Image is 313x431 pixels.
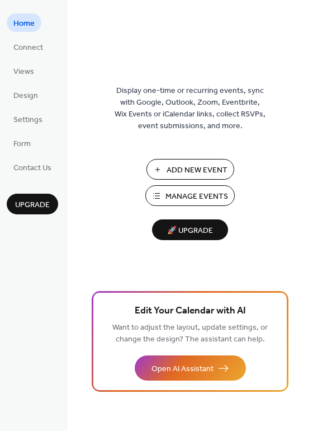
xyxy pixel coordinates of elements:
[135,303,246,319] span: Edit Your Calendar with AI
[7,110,49,128] a: Settings
[7,62,41,80] a: Views
[13,42,43,54] span: Connect
[13,66,34,78] span: Views
[15,199,50,211] span: Upgrade
[7,158,58,176] a: Contact Us
[165,191,228,203] span: Manage Events
[13,90,38,102] span: Design
[13,114,42,126] span: Settings
[145,185,235,206] button: Manage Events
[146,159,234,180] button: Add New Event
[7,134,37,152] a: Form
[7,38,50,56] a: Connect
[13,138,31,150] span: Form
[13,162,51,174] span: Contact Us
[7,194,58,214] button: Upgrade
[115,85,265,132] span: Display one-time or recurring events, sync with Google, Outlook, Zoom, Eventbrite, Wix Events or ...
[7,13,41,32] a: Home
[13,18,35,30] span: Home
[159,223,221,238] span: 🚀 Upgrade
[151,363,214,375] span: Open AI Assistant
[167,165,227,176] span: Add New Event
[135,355,246,381] button: Open AI Assistant
[7,86,45,104] a: Design
[112,320,268,347] span: Want to adjust the layout, update settings, or change the design? The assistant can help.
[152,219,228,240] button: 🚀 Upgrade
